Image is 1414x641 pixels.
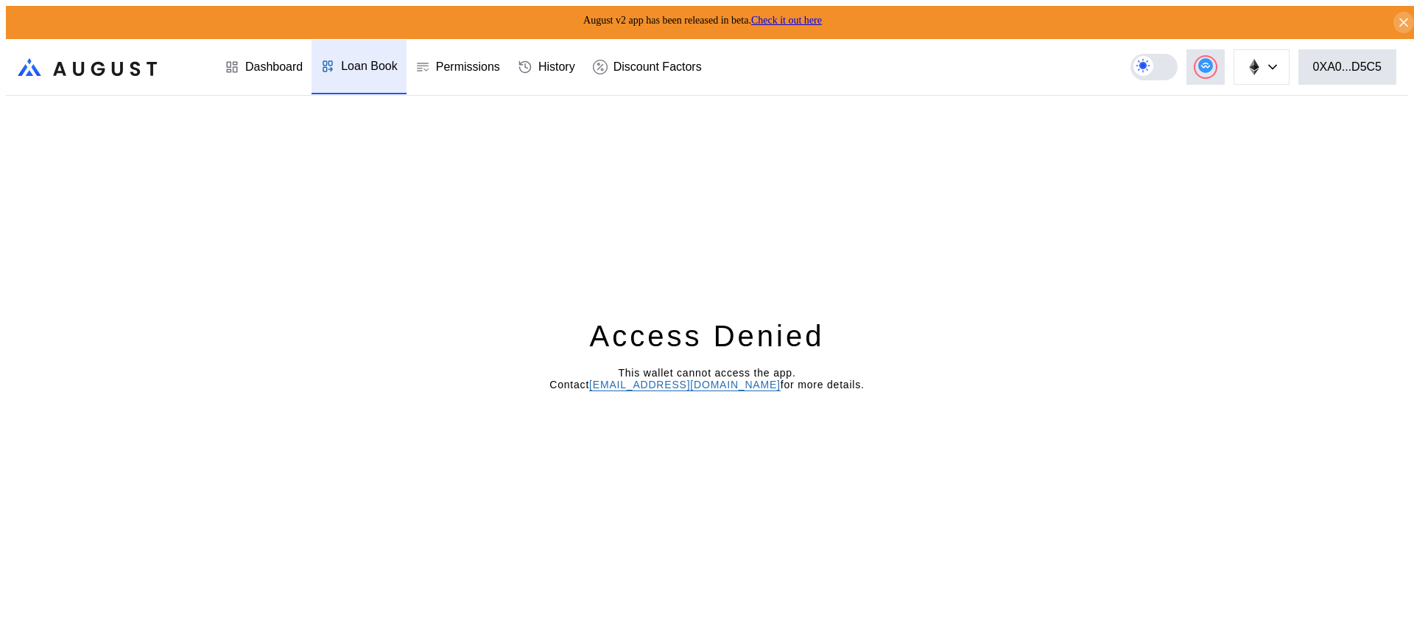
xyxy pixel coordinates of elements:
a: History [509,40,584,94]
button: chain logo [1234,49,1290,85]
a: Loan Book [312,40,407,94]
div: Access Denied [590,317,825,355]
a: Dashboard [216,40,312,94]
a: [EMAIL_ADDRESS][DOMAIN_NAME] [589,379,781,391]
div: Dashboard [245,60,303,74]
div: 0XA0...D5C5 [1313,60,1382,74]
img: chain logo [1246,59,1262,75]
a: Discount Factors [584,40,711,94]
a: Check it out here [751,15,822,26]
span: This wallet cannot access the app. Contact for more details. [549,367,865,390]
button: 0XA0...D5C5 [1298,49,1396,85]
a: Permissions [407,40,509,94]
div: Loan Book [341,60,398,73]
div: History [538,60,575,74]
div: Permissions [436,60,500,74]
div: Discount Factors [613,60,702,74]
span: August v2 app has been released in beta. [583,15,822,26]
